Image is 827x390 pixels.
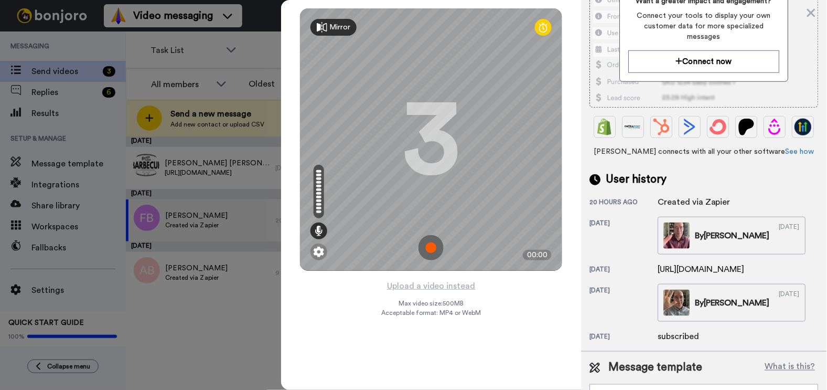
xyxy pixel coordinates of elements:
span: User history [606,172,667,187]
span: [PERSON_NAME] connects with all your other software [590,146,819,157]
div: 20 hours ago [590,198,658,208]
div: [DATE] [590,265,658,276]
div: [DATE] [780,290,800,316]
a: By[PERSON_NAME][DATE] [658,217,806,255]
img: 6eb5ef40-f70c-4d5a-bcd5-c09a05424965-thumb.jpg [664,223,690,249]
img: Ontraport [625,119,642,135]
div: [DATE] [590,332,658,343]
img: ic_gear.svg [314,247,324,257]
img: ActiveCampaign [682,119,699,135]
a: By[PERSON_NAME][DATE] [658,284,806,322]
span: Message template [609,360,703,376]
div: [DATE] [590,286,658,322]
img: Hubspot [653,119,670,135]
div: [DATE] [590,219,658,255]
div: [URL][DOMAIN_NAME] [658,263,745,276]
img: Shopify [597,119,614,135]
img: 3a5d8e37-1c57-403a-8185-72a333ce5c56-thumb.jpg [664,290,690,316]
div: Created via Zapier [658,196,731,208]
button: What is this? [762,360,819,376]
img: ic_record_start.svg [418,235,444,260]
div: 00:00 [523,250,552,260]
button: Upload a video instead [384,279,479,293]
div: subscribed [658,330,711,343]
a: See how [786,148,814,155]
div: 3 [402,100,460,179]
div: By [PERSON_NAME] [695,297,770,309]
span: Max video size: 500 MB [399,299,464,308]
span: Acceptable format: MP4 or WebM [381,309,481,317]
img: Patreon [738,119,755,135]
img: GoHighLevel [795,119,812,135]
img: Drip [767,119,783,135]
img: ConvertKit [710,119,727,135]
button: Connect now [629,50,780,73]
div: [DATE] [780,223,800,249]
div: By [PERSON_NAME] [695,229,770,242]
